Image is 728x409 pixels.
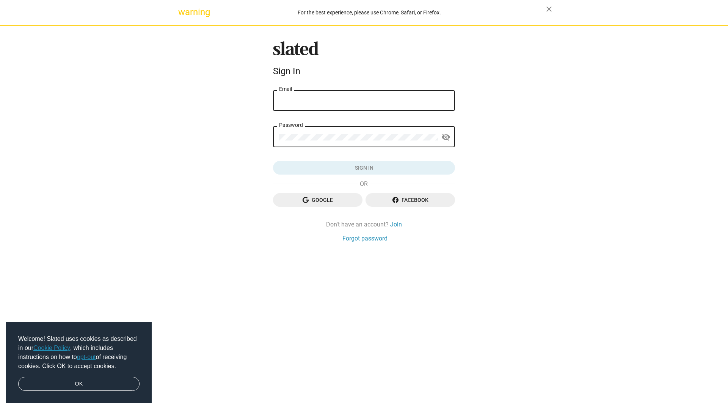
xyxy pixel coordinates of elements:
mat-icon: visibility_off [441,131,450,143]
sl-branding: Sign In [273,41,455,80]
span: Google [279,193,356,207]
div: cookieconsent [6,322,152,403]
button: Facebook [366,193,455,207]
button: Show password [438,130,453,145]
mat-icon: warning [178,8,187,17]
button: Google [273,193,362,207]
a: Cookie Policy [33,345,70,351]
div: Sign In [273,66,455,76]
a: Forgot password [342,234,388,242]
span: Facebook [372,193,449,207]
div: For the best experience, please use Chrome, Safari, or Firefox. [193,8,546,18]
mat-icon: close [544,5,554,14]
a: dismiss cookie message [18,377,140,391]
span: Welcome! Slated uses cookies as described in our , which includes instructions on how to of recei... [18,334,140,371]
a: Join [390,220,402,228]
a: opt-out [77,354,96,360]
div: Don't have an account? [273,220,455,228]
